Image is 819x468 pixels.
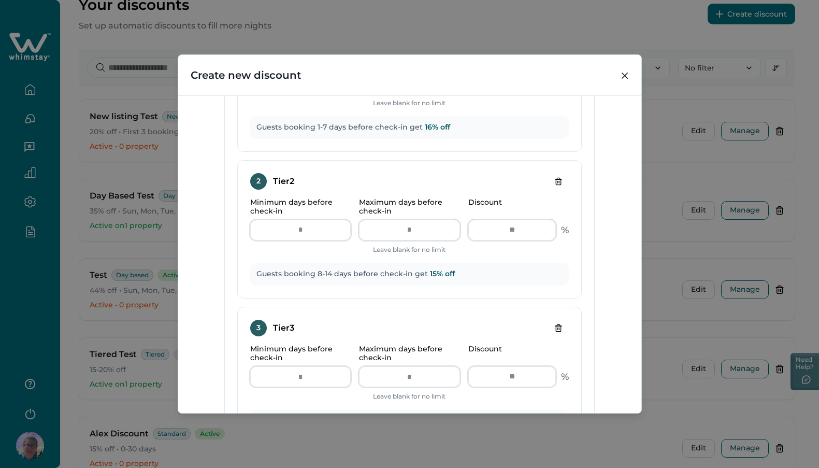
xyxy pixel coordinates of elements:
button: Delete tier [548,320,569,336]
p: Guests booking 8-14 days before check-in get [256,269,563,279]
p: Leave blank for no limit [359,391,459,402]
p: Leave blank for no limit [359,98,459,108]
h4: Tier 2 [273,176,294,187]
p: Minimum days before check-in [250,198,344,216]
div: 2 [250,173,267,190]
button: Delete tier [548,173,569,190]
div: 3 [250,320,267,336]
p: Leave blank for no limit [359,245,459,255]
p: Maximum days before check-in [359,345,453,362]
p: Discount [468,198,550,216]
p: Guests booking 1-7 days before check-in get [256,122,563,133]
header: Create new discount [178,55,641,95]
p: % [561,370,569,384]
span: 16 % off [425,122,450,132]
span: 15 % off [430,269,455,278]
p: Minimum days before check-in [250,345,344,362]
p: Maximum days before check-in [359,198,453,216]
p: % [561,223,569,237]
p: Discount [468,345,550,362]
h4: Tier 3 [273,323,294,333]
button: Close [616,67,633,84]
